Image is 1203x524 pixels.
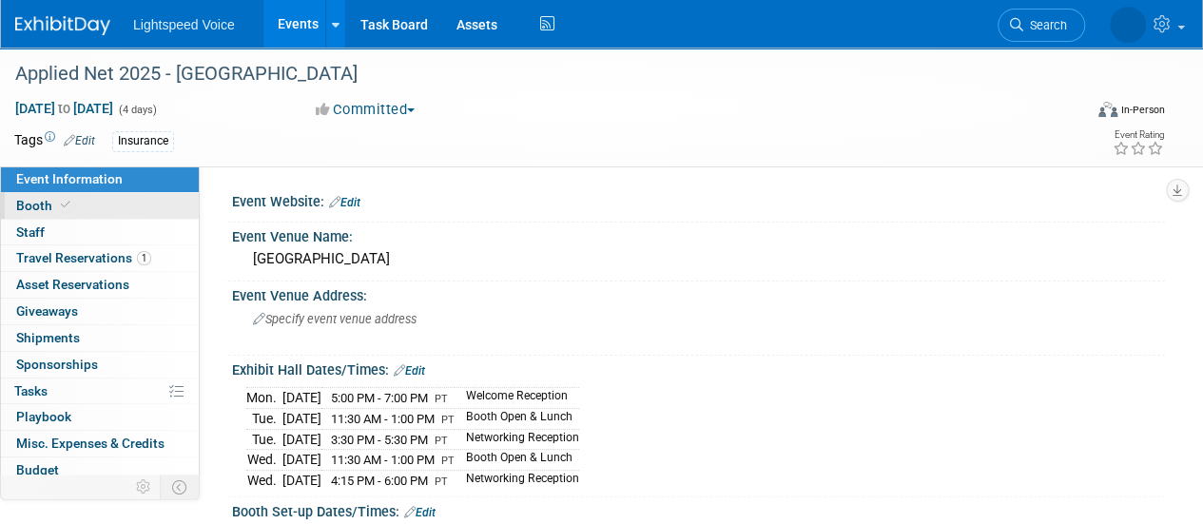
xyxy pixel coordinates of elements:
[15,16,110,35] img: ExhibitDay
[455,429,579,450] td: Networking Reception
[61,200,70,210] i: Booth reservation complete
[246,470,282,490] td: Wed.
[16,462,59,477] span: Budget
[161,475,200,499] td: Toggle Event Tabs
[246,429,282,450] td: Tue.
[14,100,114,117] span: [DATE] [DATE]
[1,457,199,483] a: Budget
[1113,130,1164,140] div: Event Rating
[16,409,71,424] span: Playbook
[16,198,74,213] span: Booth
[1,220,199,245] a: Staff
[16,250,151,265] span: Travel Reservations
[9,57,1067,91] div: Applied Net 2025 - [GEOGRAPHIC_DATA]
[253,312,417,326] span: Specify event venue address
[117,104,157,116] span: (4 days)
[246,388,282,409] td: Mon.
[1,272,199,298] a: Asset Reservations
[1,166,199,192] a: Event Information
[64,134,95,147] a: Edit
[997,99,1165,127] div: Event Format
[1,245,199,271] a: Travel Reservations1
[14,383,48,398] span: Tasks
[1,325,199,351] a: Shipments
[331,391,428,405] span: 5:00 PM - 7:00 PM
[133,17,235,32] span: Lightspeed Voice
[16,224,45,240] span: Staff
[1023,18,1067,32] span: Search
[1,431,199,456] a: Misc. Expenses & Credits
[282,429,321,450] td: [DATE]
[455,450,579,471] td: Booth Open & Lunch
[435,475,448,488] span: PT
[232,356,1165,380] div: Exhibit Hall Dates/Times:
[282,450,321,471] td: [DATE]
[16,330,80,345] span: Shipments
[246,450,282,471] td: Wed.
[1,404,199,430] a: Playbook
[232,187,1165,212] div: Event Website:
[246,409,282,430] td: Tue.
[1098,102,1117,117] img: Format-Inperson.png
[282,470,321,490] td: [DATE]
[14,130,95,152] td: Tags
[404,506,436,519] a: Edit
[455,470,579,490] td: Networking Reception
[1110,7,1146,43] img: Alexis Snowbarger
[441,414,455,426] span: PT
[331,433,428,447] span: 3:30 PM - 5:30 PM
[1,193,199,219] a: Booth
[1120,103,1165,117] div: In-Person
[232,223,1165,246] div: Event Venue Name:
[435,393,448,405] span: PT
[282,388,321,409] td: [DATE]
[16,303,78,319] span: Giveaways
[998,9,1085,42] a: Search
[331,453,435,467] span: 11:30 AM - 1:00 PM
[331,474,428,488] span: 4:15 PM - 6:00 PM
[16,357,98,372] span: Sponsorships
[309,100,422,120] button: Committed
[16,171,123,186] span: Event Information
[1,352,199,378] a: Sponsorships
[282,409,321,430] td: [DATE]
[16,277,129,292] span: Asset Reservations
[112,131,174,151] div: Insurance
[55,101,73,116] span: to
[137,251,151,265] span: 1
[441,455,455,467] span: PT
[246,244,1151,274] div: [GEOGRAPHIC_DATA]
[127,475,161,499] td: Personalize Event Tab Strip
[232,497,1165,522] div: Booth Set-up Dates/Times:
[455,409,579,430] td: Booth Open & Lunch
[331,412,435,426] span: 11:30 AM - 1:00 PM
[16,436,165,451] span: Misc. Expenses & Credits
[329,196,360,209] a: Edit
[1,378,199,404] a: Tasks
[232,281,1165,305] div: Event Venue Address:
[394,364,425,378] a: Edit
[435,435,448,447] span: PT
[1,299,199,324] a: Giveaways
[455,388,579,409] td: Welcome Reception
